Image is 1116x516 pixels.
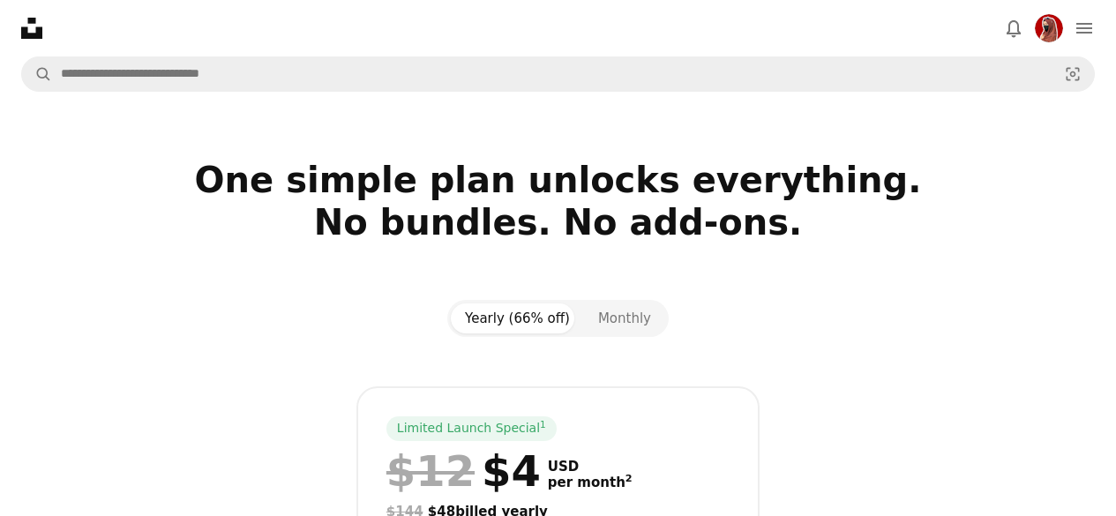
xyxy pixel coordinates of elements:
[548,475,633,490] span: per month
[21,18,42,39] a: Home — Unsplash
[451,303,584,333] button: Yearly (66% off)
[536,420,550,437] a: 1
[1031,11,1067,46] button: Profile
[21,159,1095,286] h2: One simple plan unlocks everything. No bundles. No add-ons.
[386,448,541,494] div: $4
[386,416,557,441] div: Limited Launch Special
[22,57,52,91] button: Search Unsplash
[1052,57,1094,91] button: Visual search
[622,475,636,490] a: 2
[625,473,633,484] sup: 2
[1035,14,1063,42] img: Avatar of user Neha Zubair
[1067,11,1102,46] button: Menu
[386,448,475,494] span: $12
[21,56,1095,92] form: Find visuals sitewide
[540,419,546,430] sup: 1
[996,11,1031,46] button: Notifications
[584,303,665,333] button: Monthly
[548,459,633,475] span: USD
